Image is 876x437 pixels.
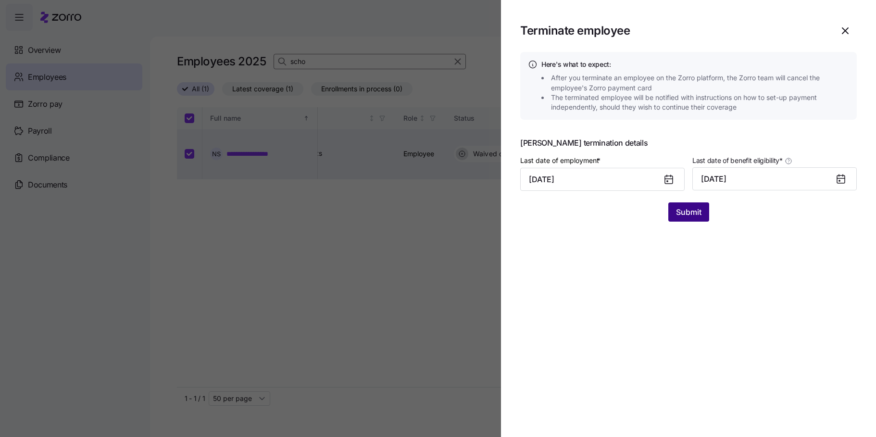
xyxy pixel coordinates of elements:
[692,167,857,190] button: [DATE]
[520,139,857,147] span: [PERSON_NAME] termination details
[668,202,709,222] button: Submit
[692,156,783,165] span: Last date of benefit eligibility *
[520,155,602,166] label: Last date of employment
[520,168,685,191] input: MM/DD/YYYY
[676,206,701,218] span: Submit
[541,60,849,69] h4: Here's what to expect:
[551,93,852,112] span: The terminated employee will be notified with instructions on how to set-up payment independently...
[551,73,852,93] span: After you terminate an employee on the Zorro platform, the Zorro team will cancel the employee's ...
[520,23,630,38] h1: Terminate employee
